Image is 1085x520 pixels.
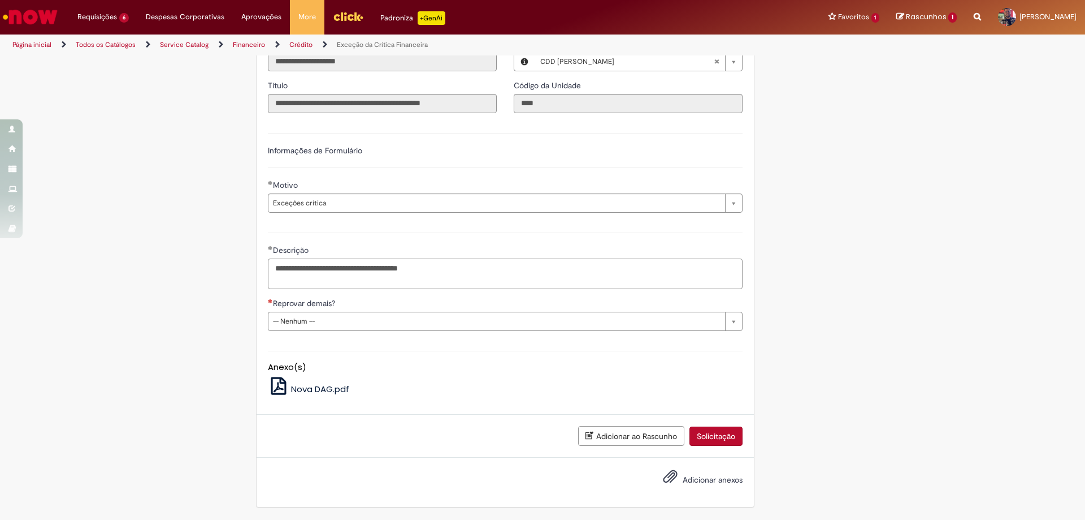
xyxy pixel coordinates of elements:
[268,94,497,113] input: Título
[8,35,715,55] ul: Trilhas de página
[535,53,742,71] a: CDD [PERSON_NAME]Limpar campo Local
[273,245,311,255] span: Descrição
[298,11,316,23] span: More
[268,363,743,372] h5: Anexo(s)
[268,383,350,395] a: Nova DAG.pdf
[906,11,947,22] span: Rascunhos
[160,40,209,49] a: Service Catalog
[838,11,869,23] span: Favoritos
[514,53,535,71] button: Local, Visualizar este registro CDD João Pessoa
[683,475,743,485] span: Adicionar anexos
[660,466,680,492] button: Adicionar anexos
[289,40,313,49] a: Crédito
[514,80,583,91] span: Somente leitura - Código da Unidade
[948,12,957,23] span: 1
[268,181,273,185] span: Obrigatório Preenchido
[119,13,129,23] span: 6
[578,426,684,446] button: Adicionar ao Rascunho
[418,11,445,25] p: +GenAi
[268,80,290,91] span: Somente leitura - Título
[871,13,880,23] span: 1
[268,246,273,250] span: Obrigatório Preenchido
[233,40,265,49] a: Financeiro
[273,194,719,212] span: Exceções crítica
[514,94,743,113] input: Código da Unidade
[268,145,362,156] label: Informações de Formulário
[291,383,349,395] span: Nova DAG.pdf
[77,11,117,23] span: Requisições
[273,180,300,190] span: Motivo
[268,299,273,303] span: Necessários
[268,259,743,289] textarea: Descrição
[12,40,51,49] a: Página inicial
[708,53,725,71] abbr: Limpar campo Local
[273,312,719,330] span: -- Nenhum --
[333,8,363,25] img: click_logo_yellow_360x200.png
[268,52,497,71] input: Email
[241,11,281,23] span: Aprovações
[689,427,743,446] button: Solicitação
[514,80,583,91] label: Somente leitura - Código da Unidade
[896,12,957,23] a: Rascunhos
[268,80,290,91] label: Somente leitura - Título
[540,53,714,71] span: CDD [PERSON_NAME]
[273,298,337,308] span: Reprovar demais?
[1,6,59,28] img: ServiceNow
[380,11,445,25] div: Padroniza
[76,40,136,49] a: Todos os Catálogos
[1019,12,1077,22] span: [PERSON_NAME]
[146,11,224,23] span: Despesas Corporativas
[337,40,428,49] a: Exceção da Crítica Financeira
